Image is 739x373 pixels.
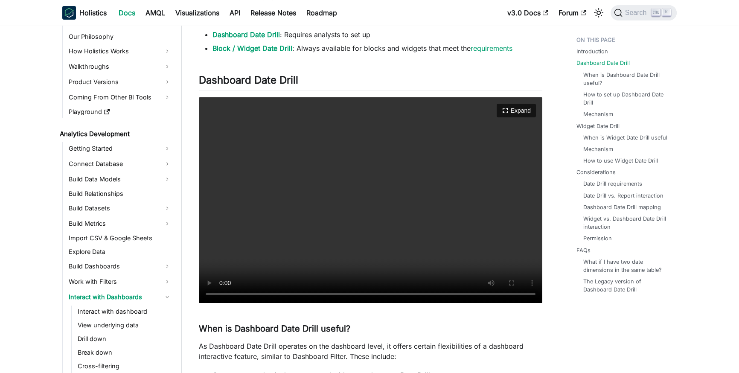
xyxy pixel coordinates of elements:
a: Dashboard Date Drill mapping [583,203,661,211]
a: Interact with dashboard [75,306,174,318]
a: Mechanism [583,110,613,118]
a: Dashboard Date Drill [576,59,630,67]
a: Widget Date Drill [576,122,620,130]
a: Build Data Models [66,172,174,186]
a: Date Drill vs. Report interaction [583,192,663,200]
a: requirements [471,44,512,52]
a: Dashboard Date Drill [212,30,280,39]
a: Playground [66,106,174,118]
button: Expand video [497,104,536,117]
kbd: K [662,9,671,16]
a: Build Datasets [66,201,174,215]
a: Product Versions [66,75,174,89]
a: Build Dashboards [66,259,174,273]
button: Switch between dark and light mode (currently light mode) [592,6,605,20]
a: Build Relationships [66,188,174,200]
li: : Always available for blocks and widgets that meet the [212,43,542,53]
a: Break down [75,347,174,358]
a: The Legacy version of Dashboard Date Drill [583,277,668,294]
button: Search (Ctrl+K) [611,5,677,20]
a: Visualizations [170,6,224,20]
a: Block / Widget Date Drill [212,44,292,52]
a: Walkthroughs [66,60,174,73]
a: Widget vs. Dashboard Date Drill interaction [583,215,668,231]
li: : Requires analysts to set up [212,29,542,40]
a: How Holistics Works [66,44,174,58]
a: Permission [583,234,612,242]
a: Explore Data [66,246,174,258]
a: Work with Filters [66,275,174,288]
a: HolisticsHolistics [62,6,107,20]
a: How to set up Dashboard Date Drill [583,90,668,107]
a: FAQs [576,246,591,254]
a: Introduction [576,47,608,55]
a: Docs [113,6,140,20]
a: Import CSV & Google Sheets [66,232,174,244]
a: Connect Database [66,157,174,171]
video: Your browser does not support embedding video, but you can . [199,97,542,303]
a: Build Metrics [66,217,174,230]
a: Our Philosophy [66,31,174,43]
a: When is Dashboard Date Drill useful? [583,71,668,87]
a: Considerations [576,168,616,176]
nav: Docs sidebar [54,26,182,373]
a: When is Widget Date Drill useful [583,134,667,142]
b: Holistics [79,8,107,18]
a: How to use Widget Date Drill [583,157,658,165]
a: Drill down [75,333,174,345]
img: Holistics [62,6,76,20]
a: Getting Started [66,142,174,155]
a: API [224,6,245,20]
h2: Dashboard Date Drill [199,74,542,90]
span: Search [623,9,652,17]
p: As Dashboard Date Drill operates on the dashboard level, it offers certain flexibilities of a das... [199,341,542,361]
a: What if I have two date dimensions in the same table? [583,258,668,274]
a: AMQL [140,6,170,20]
a: Mechanism [583,145,613,153]
a: Date Drill requirements [583,180,642,188]
a: Release Notes [245,6,301,20]
a: v3.0 Docs [502,6,553,20]
a: Interact with Dashboards [66,290,174,304]
a: Analytics Development [57,128,174,140]
a: View underlying data [75,319,174,331]
a: Roadmap [301,6,342,20]
a: Forum [553,6,591,20]
a: Cross-filtering [75,360,174,372]
a: Coming From Other BI Tools [66,90,174,104]
h3: When is Dashboard Date Drill useful? [199,323,542,334]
